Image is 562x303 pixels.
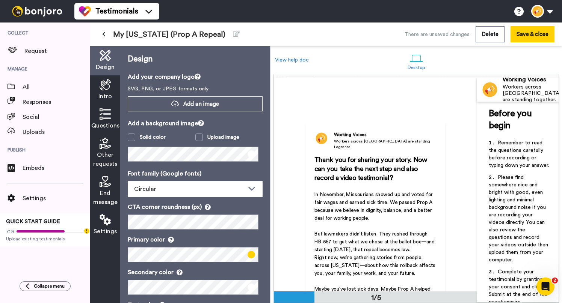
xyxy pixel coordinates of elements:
[405,31,470,38] div: There are unsaved changes
[275,57,309,63] a: View help doc
[23,194,90,203] span: Settings
[128,235,263,244] p: Primary color
[503,84,561,103] div: Workers across [GEOGRAPHIC_DATA] are standing together.
[83,228,90,234] div: Tooltip anchor
[489,109,534,130] span: Before you begin
[128,96,263,111] button: Add an image
[128,54,263,65] p: Design
[404,48,429,74] a: Desktop
[23,97,90,106] span: Responses
[23,112,90,121] span: Social
[93,150,117,168] span: Other requests
[128,169,263,178] p: Font family (Google fonts)
[511,26,554,42] button: Save & close
[128,72,263,81] p: Add your company logo
[503,76,561,83] div: Working Voices
[6,228,15,234] span: 71%
[134,186,156,192] span: Circular
[98,92,112,101] span: Intro
[314,131,329,145] img: Workers across America are standing together.
[476,26,505,42] button: Delete
[314,192,435,220] span: In November, Missourians showed up and voted for fair wages and earned sick time. We passed Prop ...
[23,163,90,172] span: Embeds
[314,231,437,252] span: But lawmakers didn’t listen. They rushed through HB 567 to gut what we chose at the ballot box—an...
[334,139,436,150] div: Workers across [GEOGRAPHIC_DATA] are standing together.
[20,281,71,291] button: Collapse menu
[183,100,219,108] span: Add an image
[358,292,394,303] div: 1/5
[128,119,263,128] p: Add a background image
[314,255,437,276] span: Right now, we’re gathering stories from people across [US_STATE]—about how this rollback affects ...
[23,127,90,136] span: Uploads
[91,121,119,130] span: Questions
[94,227,117,236] span: Settings
[9,6,65,16] img: bj-logo-header-white.svg
[95,6,138,16] span: Testimonials
[6,236,84,242] span: Upload existing testimonials
[6,219,60,224] span: QUICK START GUIDE
[93,189,118,207] span: End message
[128,85,263,93] p: SVG, PNG, or JPEG formats only
[536,277,554,295] iframe: Intercom live chat
[113,29,225,40] span: My [US_STATE] (Prop A Repeal)
[489,140,549,168] span: Remember to read the questions carefully before recording or typing down your answer.
[128,202,263,211] p: CTA corner roundness (px)
[481,81,499,99] img: Profile Image
[23,82,90,91] span: All
[24,46,90,55] span: Request
[34,283,65,289] span: Collapse menu
[207,133,239,141] div: Upload image
[96,63,115,72] span: Design
[552,277,558,283] span: 2
[489,175,550,262] span: Please find somewhere nice and bright with good, even lighting and minimal background noise if yo...
[334,131,436,138] div: Working Voices
[128,268,263,277] p: Secondary color
[408,65,425,70] div: Desktop
[140,133,166,141] div: Solid color
[79,5,91,17] img: tm-color.svg
[314,157,429,181] span: Thank you for sharing your story. Now can you take the next step and also record a video testimon...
